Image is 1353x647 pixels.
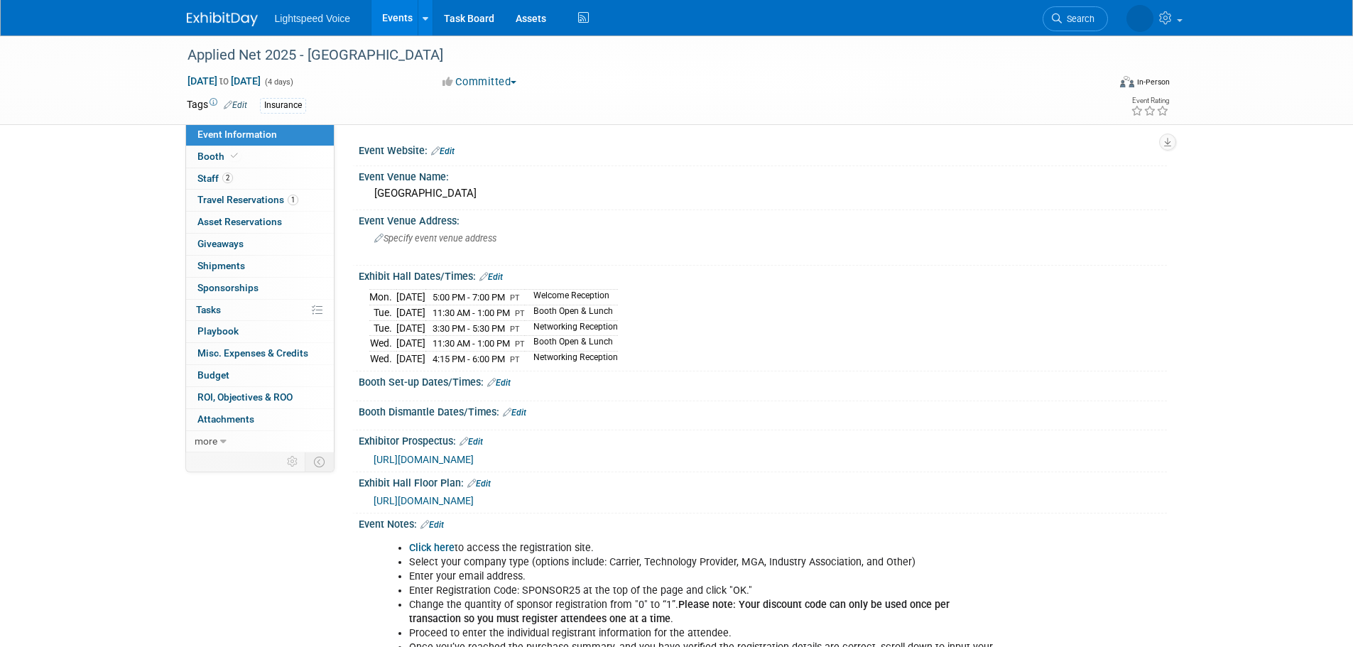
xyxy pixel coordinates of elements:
[305,452,334,471] td: Toggle Event Tabs
[433,323,505,334] span: 3:30 PM - 5:30 PM
[1131,97,1169,104] div: Event Rating
[224,100,247,110] a: Edit
[374,454,474,465] a: [URL][DOMAIN_NAME]
[186,387,334,408] a: ROI, Objectives & ROO
[183,43,1087,68] div: Applied Net 2025 - [GEOGRAPHIC_DATA]
[186,321,334,342] a: Playbook
[396,305,425,321] td: [DATE]
[431,146,455,156] a: Edit
[187,75,261,87] span: [DATE] [DATE]
[396,320,425,336] td: [DATE]
[186,190,334,211] a: Travel Reservations1
[525,305,618,321] td: Booth Open & Lunch
[187,12,258,26] img: ExhibitDay
[369,320,396,336] td: Tue.
[525,290,618,305] td: Welcome Reception
[196,304,221,315] span: Tasks
[359,371,1167,390] div: Booth Set-up Dates/Times:
[359,430,1167,449] div: Exhibitor Prospectus:
[231,152,238,160] i: Booth reservation complete
[1136,77,1170,87] div: In-Person
[467,479,491,489] a: Edit
[487,378,511,388] a: Edit
[263,77,293,87] span: (4 days)
[186,278,334,299] a: Sponsorships
[260,98,306,113] div: Insurance
[197,173,233,184] span: Staff
[1120,76,1134,87] img: Format-Inperson.png
[510,325,520,334] span: PT
[369,183,1156,205] div: [GEOGRAPHIC_DATA]
[409,626,1002,641] li: Proceed to enter the individual registrant information for the attendee.
[1062,13,1094,24] span: Search
[1043,6,1108,31] a: Search
[197,129,277,140] span: Event Information
[222,173,233,183] span: 2
[503,408,526,418] a: Edit
[197,282,259,293] span: Sponsorships
[1126,5,1153,32] img: Alexis Snowbarger
[369,290,396,305] td: Mon.
[197,194,298,205] span: Travel Reservations
[479,272,503,282] a: Edit
[288,195,298,205] span: 1
[359,513,1167,532] div: Event Notes:
[374,233,496,244] span: Specify event venue address
[217,75,231,87] span: to
[359,472,1167,491] div: Exhibit Hall Floor Plan:
[433,338,510,349] span: 11:30 AM - 1:00 PM
[281,452,305,471] td: Personalize Event Tab Strip
[186,343,334,364] a: Misc. Expenses & Credits
[409,584,1002,598] li: Enter Registration Code: SPONSOR25 at the top of the page and click "OK."
[525,351,618,366] td: Networking Reception
[460,437,483,447] a: Edit
[369,351,396,366] td: Wed.
[359,140,1167,158] div: Event Website:
[187,97,247,114] td: Tags
[197,216,282,227] span: Asset Reservations
[186,234,334,255] a: Giveaways
[186,365,334,386] a: Budget
[409,570,1002,584] li: Enter your email address.
[374,495,474,506] a: [URL][DOMAIN_NAME]
[515,339,525,349] span: PT
[515,309,525,318] span: PT
[359,401,1167,420] div: Booth Dismantle Dates/Times:
[197,413,254,425] span: Attachments
[197,325,239,337] span: Playbook
[197,369,229,381] span: Budget
[525,336,618,352] td: Booth Open & Lunch
[186,146,334,168] a: Booth
[510,355,520,364] span: PT
[359,210,1167,228] div: Event Venue Address:
[409,599,950,625] b: Please note: Your discount code can only be used once per transaction so you must register attend...
[433,308,510,318] span: 11:30 AM - 1:00 PM
[409,542,455,554] a: Click here
[186,409,334,430] a: Attachments
[369,305,396,321] td: Tue.
[195,435,217,447] span: more
[409,541,1002,555] li: to access the registration site.
[186,124,334,146] a: Event Information
[438,75,522,89] button: Committed
[197,151,241,162] span: Booth
[186,256,334,277] a: Shipments
[197,260,245,271] span: Shipments
[197,347,308,359] span: Misc. Expenses & Credits
[359,266,1167,284] div: Exhibit Hall Dates/Times:
[433,292,505,303] span: 5:00 PM - 7:00 PM
[197,238,244,249] span: Giveaways
[186,212,334,233] a: Asset Reservations
[396,290,425,305] td: [DATE]
[275,13,351,24] span: Lightspeed Voice
[1024,74,1170,95] div: Event Format
[409,598,1002,626] li: Change the quantity of sponsor registration from "0" to “1”. .
[396,336,425,352] td: [DATE]
[186,168,334,190] a: Staff2
[186,300,334,321] a: Tasks
[525,320,618,336] td: Networking Reception
[197,391,293,403] span: ROI, Objectives & ROO
[396,351,425,366] td: [DATE]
